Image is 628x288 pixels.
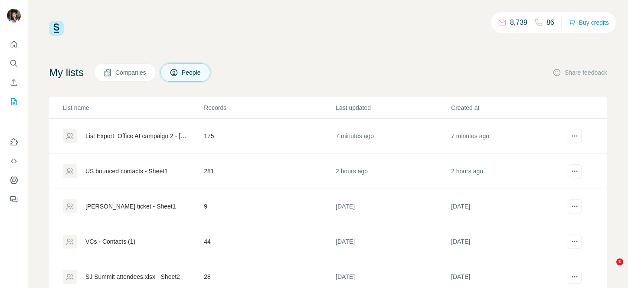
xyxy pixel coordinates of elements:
[203,154,335,189] td: 281
[7,9,21,23] img: Avatar
[553,68,607,77] button: Share feedback
[336,103,450,112] p: Last updated
[451,119,566,154] td: 7 minutes ago
[203,224,335,259] td: 44
[7,172,21,188] button: Dashboard
[568,164,582,178] button: actions
[85,237,135,246] div: VCs - Contacts (1)
[85,167,168,175] div: US bounced contacts - Sheet1
[546,17,554,28] p: 86
[616,258,623,265] span: 1
[85,272,180,281] div: SJ Summit attendees.xlsx - Sheet2
[335,189,451,224] td: [DATE]
[335,119,451,154] td: 7 minutes ago
[569,17,609,29] button: Buy credits
[568,270,582,284] button: actions
[63,103,203,112] p: List name
[599,258,619,279] iframe: Intercom live chat
[335,224,451,259] td: [DATE]
[568,199,582,213] button: actions
[7,36,21,52] button: Quick start
[203,119,335,154] td: 175
[115,68,147,77] span: Companies
[7,153,21,169] button: Use Surfe API
[204,103,335,112] p: Records
[568,129,582,143] button: actions
[451,103,566,112] p: Created at
[335,154,451,189] td: 2 hours ago
[7,75,21,90] button: Enrich CSV
[85,202,176,211] div: [PERSON_NAME] ticket - Sheet1
[49,66,84,79] h4: My lists
[203,189,335,224] td: 9
[451,224,566,259] td: [DATE]
[85,132,189,140] div: List Export: Office AI campaign 2 - [DATE] 09:01
[568,235,582,248] button: actions
[451,154,566,189] td: 2 hours ago
[182,68,202,77] span: People
[451,189,566,224] td: [DATE]
[7,192,21,207] button: Feedback
[510,17,527,28] p: 8,739
[7,56,21,71] button: Search
[7,94,21,109] button: My lists
[7,134,21,150] button: Use Surfe on LinkedIn
[49,21,64,36] img: Surfe Logo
